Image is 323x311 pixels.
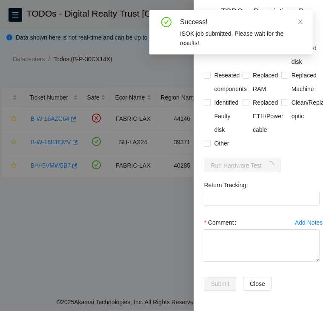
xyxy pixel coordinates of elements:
[180,29,303,48] div: ISOK job submitted. Please wait for the results!
[204,277,236,291] button: Submit
[204,216,240,229] label: Comment
[204,178,252,192] label: Return Tracking
[295,220,323,225] div: Add Notes
[249,68,281,96] span: Replaced RAM
[161,17,172,27] span: check-circle
[204,159,280,172] button: Run Hardware Testloading
[211,96,243,137] span: Identified Faulty disk
[250,279,265,288] span: Close
[249,96,287,137] span: Replaced ETH/Power cable
[297,19,303,25] span: close
[180,17,303,27] div: Success!
[204,192,320,205] input: Return Tracking
[294,216,323,229] button: Add Notes
[211,68,250,96] span: Reseated components
[204,229,320,262] textarea: Comment
[288,68,320,96] span: Replaced Machine
[211,137,232,150] span: Other
[243,277,272,291] button: Close
[221,7,313,30] div: TODOs - Description - B-W-16B1EMV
